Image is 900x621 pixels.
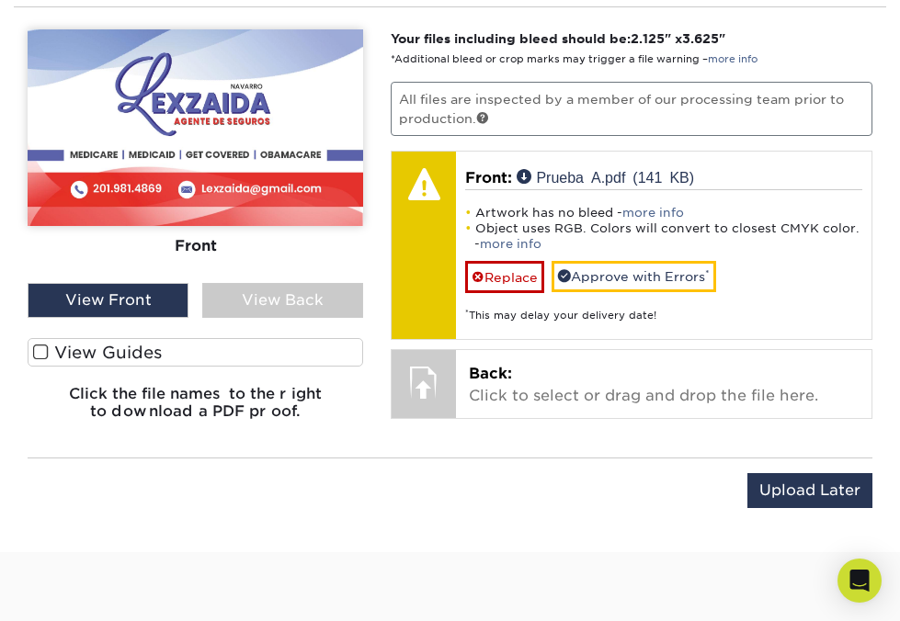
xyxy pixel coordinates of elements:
[5,565,156,615] iframe: Google Customer Reviews
[622,206,684,220] a: more info
[708,53,758,65] a: more info
[837,559,882,603] div: Open Intercom Messenger
[391,53,758,65] small: *Additional bleed or crop marks may trigger a file warning –
[28,385,363,435] h6: Click the file names to the right to download a PDF proof.
[465,293,862,323] div: This may delay your delivery date!
[28,338,363,367] label: View Guides
[469,365,512,382] span: Back:
[465,169,512,186] span: Front:
[391,82,872,136] p: All files are inspected by a member of our processing team prior to production.
[28,226,363,266] div: Front
[391,31,725,46] strong: Your files including bleed should be: " x "
[631,31,665,46] span: 2.125
[747,473,872,508] input: Upload Later
[480,237,541,251] a: more info
[28,283,188,318] div: View Front
[469,363,859,407] p: Click to select or drag and drop the file here.
[465,220,862,252] li: Object uses RGB. Colors will convert to closest CMYK color. -
[552,261,716,292] a: Approve with Errors*
[517,169,694,184] a: Prueba A.pdf (141 KB)
[465,205,862,220] li: Artwork has no bleed -
[682,31,719,46] span: 3.625
[202,283,363,318] div: View Back
[465,261,544,293] a: Replace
